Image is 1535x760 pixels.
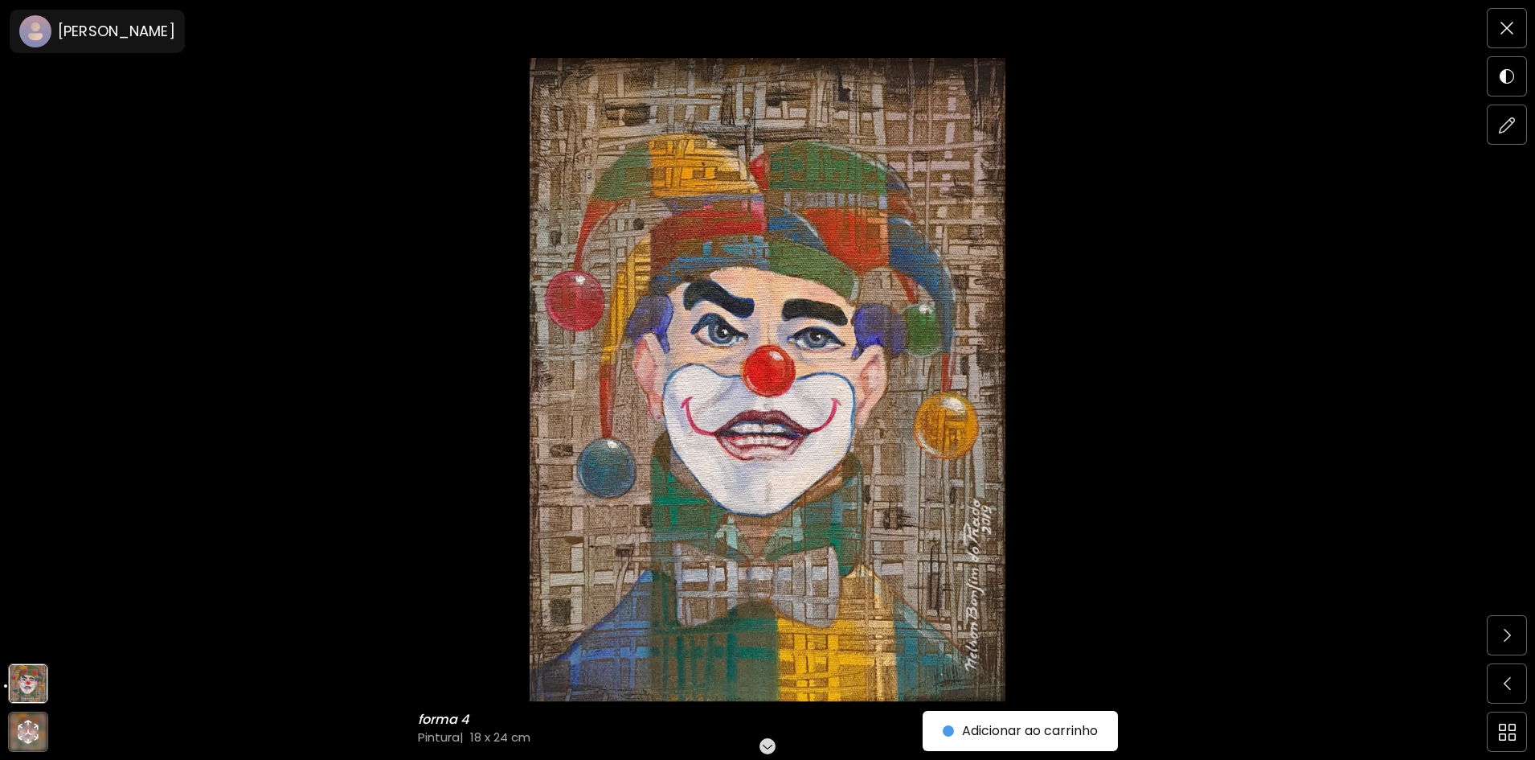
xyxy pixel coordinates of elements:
h6: forma 4 [418,712,473,728]
h6: [PERSON_NAME] [58,22,175,41]
button: Adicionar ao carrinho [923,711,1118,751]
span: Adicionar ao carrinho [943,721,1098,741]
h4: Pintura | 18 x 24 cm [418,729,965,746]
div: animation [15,719,41,745]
